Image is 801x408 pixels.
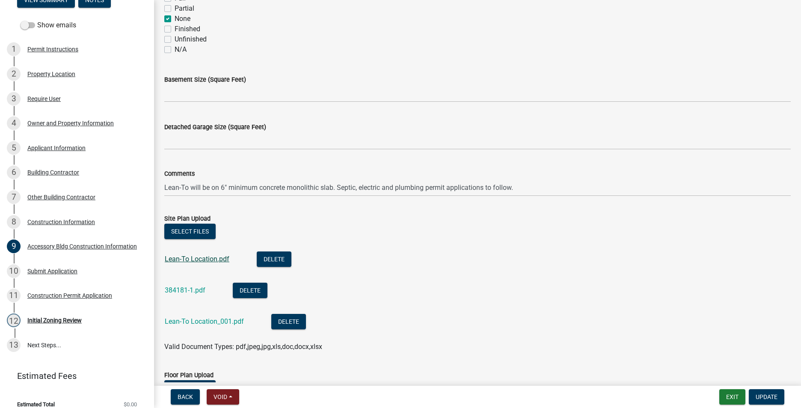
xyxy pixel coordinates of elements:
[164,171,195,177] label: Comments
[207,389,239,405] button: Void
[175,24,200,34] label: Finished
[27,243,137,249] div: Accessory Bldg Construction Information
[165,255,229,263] a: Lean-To Location.pdf
[164,216,211,222] label: Site Plan Upload
[749,389,784,405] button: Update
[7,92,21,106] div: 3
[178,393,193,400] span: Back
[27,194,95,200] div: Other Building Contractor
[233,287,267,295] wm-modal-confirm: Delete Document
[124,402,137,407] span: $0.00
[7,67,21,81] div: 2
[233,283,267,298] button: Delete
[7,215,21,229] div: 8
[7,166,21,179] div: 6
[7,42,21,56] div: 1
[175,34,207,44] label: Unfinished
[165,317,244,325] a: Lean-To Location_001.pdf
[164,124,266,130] label: Detached Garage Size (Square Feet)
[27,293,112,299] div: Construction Permit Application
[165,286,205,294] a: 384181-1.pdf
[27,268,77,274] div: Submit Application
[27,71,75,77] div: Property Location
[7,338,21,352] div: 13
[756,393,777,400] span: Update
[7,264,21,278] div: 10
[27,219,95,225] div: Construction Information
[21,20,76,30] label: Show emails
[27,317,82,323] div: Initial Zoning Review
[164,224,216,239] button: Select files
[257,256,291,264] wm-modal-confirm: Delete Document
[27,145,86,151] div: Applicant Information
[171,389,200,405] button: Back
[7,190,21,204] div: 7
[257,251,291,267] button: Delete
[7,313,21,327] div: 12
[164,373,214,378] label: Floor Plan Upload
[271,314,306,329] button: Delete
[27,96,61,102] div: Require User
[7,239,21,253] div: 9
[7,141,21,155] div: 5
[17,402,55,407] span: Estimated Total
[164,343,322,351] span: Valid Document Types: pdf,jpeg,jpg,xls,doc,docx,xlsx
[7,367,140,384] a: Estimated Fees
[27,169,79,175] div: Building Contractor
[164,77,246,83] label: Basement Size (Square Feet)
[175,3,194,14] label: Partial
[27,120,114,126] div: Owner and Property Information
[214,393,227,400] span: Void
[175,14,190,24] label: None
[27,46,78,52] div: Permit Instructions
[719,389,745,405] button: Exit
[164,380,216,396] button: Select files
[175,44,187,55] label: N/A
[271,318,306,326] wm-modal-confirm: Delete Document
[7,116,21,130] div: 4
[7,289,21,302] div: 11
